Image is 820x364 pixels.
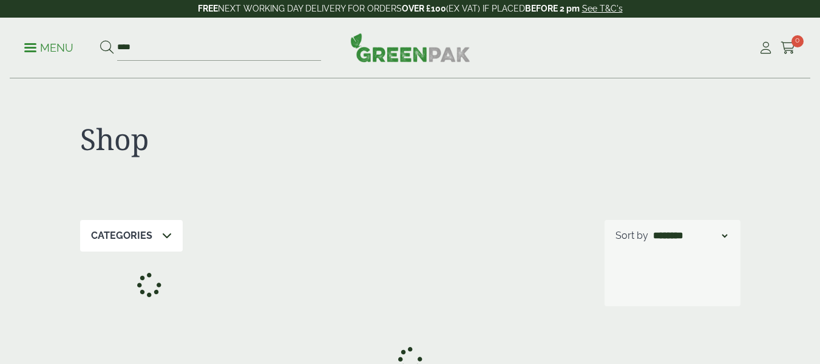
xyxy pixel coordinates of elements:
i: Cart [781,42,796,54]
strong: FREE [198,4,218,13]
i: My Account [758,42,773,54]
img: GreenPak Supplies [350,33,470,62]
p: Sort by [615,228,648,243]
select: Shop order [651,228,730,243]
a: See T&C's [582,4,623,13]
strong: OVER £100 [402,4,446,13]
span: 0 [791,35,804,47]
a: 0 [781,39,796,57]
p: Categories [91,228,152,243]
p: Menu [24,41,73,55]
strong: BEFORE 2 pm [525,4,580,13]
a: Menu [24,41,73,53]
h1: Shop [80,122,410,157]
